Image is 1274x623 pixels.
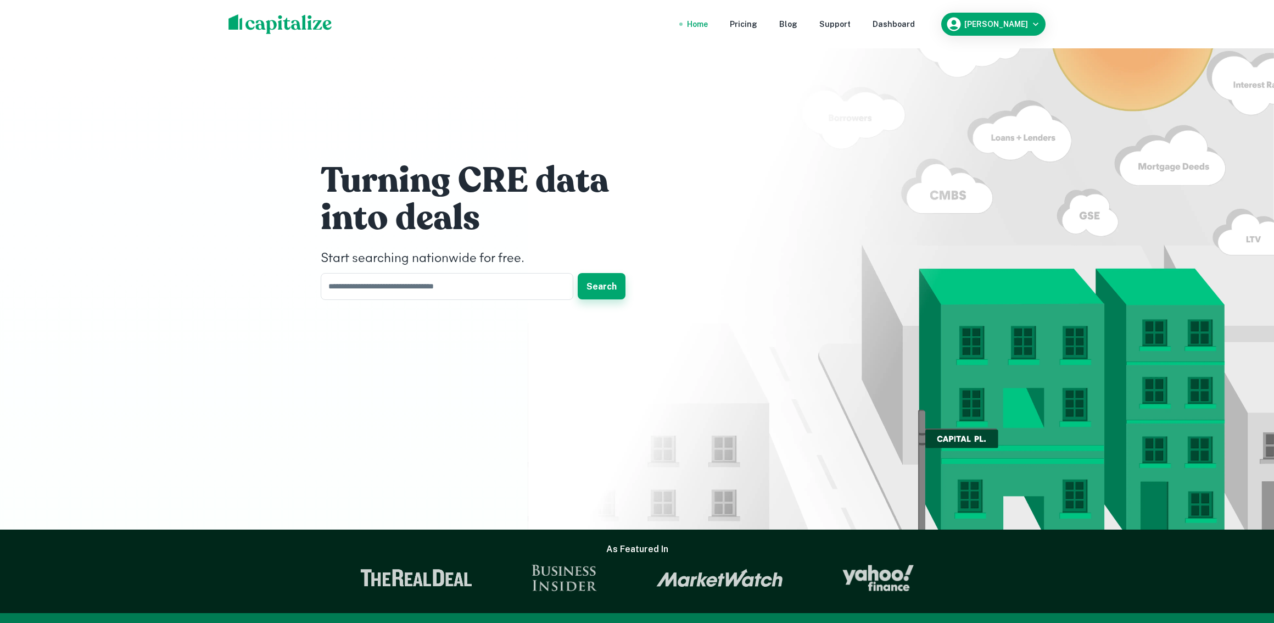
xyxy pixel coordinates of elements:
img: Yahoo Finance [842,565,914,591]
h1: into deals [321,196,650,240]
img: The Real Deal [360,569,472,587]
button: [PERSON_NAME] [941,13,1046,36]
button: Search [578,273,625,299]
a: Blog [779,18,797,30]
a: Dashboard [873,18,915,30]
h1: Turning CRE data [321,159,650,203]
h6: As Featured In [606,543,668,556]
img: Market Watch [656,569,783,587]
a: Home [687,18,708,30]
h4: Start searching nationwide for free. [321,249,650,269]
img: Business Insider [532,565,597,591]
h6: [PERSON_NAME] [964,20,1028,28]
img: capitalize-logo.png [228,14,332,34]
a: Support [819,18,851,30]
a: Pricing [730,18,757,30]
iframe: Chat Widget [1219,535,1274,588]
